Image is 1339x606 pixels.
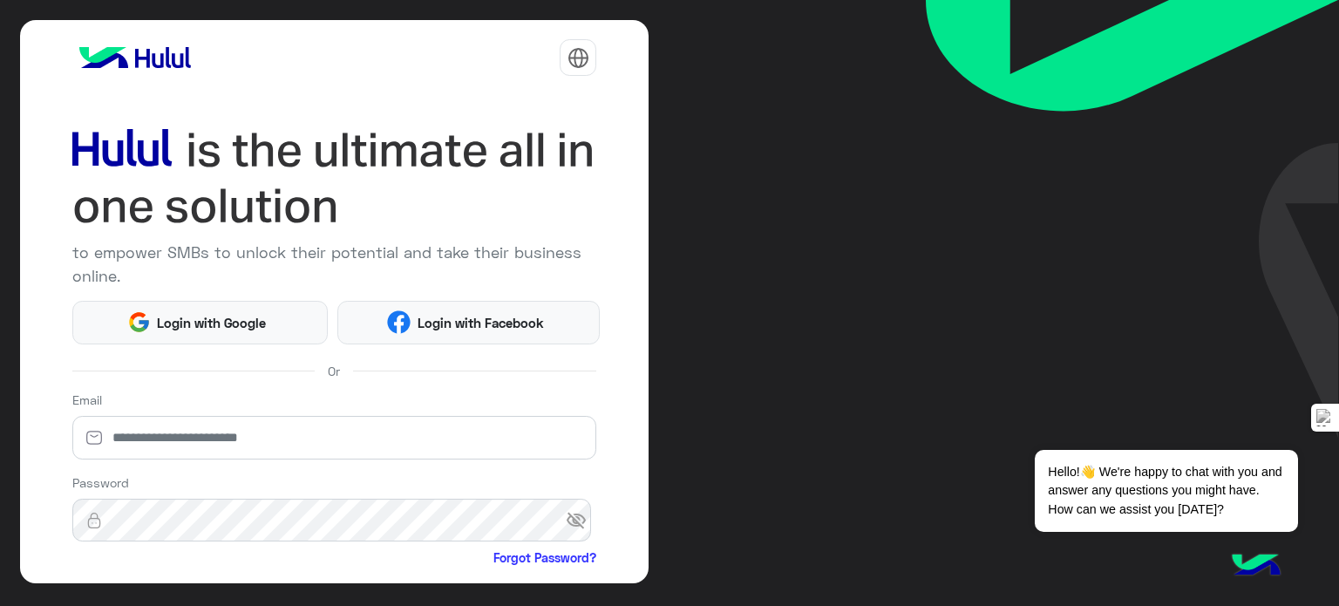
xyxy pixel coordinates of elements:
[568,47,589,69] img: tab
[151,313,273,333] span: Login with Google
[127,310,151,334] img: Google
[337,301,600,344] button: Login with Facebook
[493,548,596,567] a: Forgot Password?
[1035,450,1297,532] span: Hello!👋 We're happy to chat with you and answer any questions you might have. How can we assist y...
[72,473,129,492] label: Password
[566,505,597,536] span: visibility_off
[72,391,102,409] label: Email
[328,362,340,380] span: Or
[72,241,597,288] p: to empower SMBs to unlock their potential and take their business online.
[387,310,411,334] img: Facebook
[72,512,116,529] img: lock
[72,122,597,235] img: hululLoginTitle_EN.svg
[72,301,328,344] button: Login with Google
[72,429,116,446] img: email
[411,313,550,333] span: Login with Facebook
[72,40,198,75] img: logo
[1226,536,1287,597] img: hulul-logo.png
